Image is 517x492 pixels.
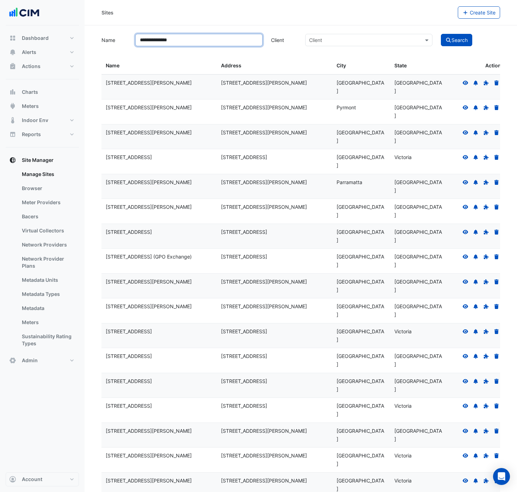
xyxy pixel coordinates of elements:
a: Network Provider Plans [16,252,79,273]
a: Delete Site [493,179,500,185]
div: [GEOGRAPHIC_DATA] [394,178,444,195]
div: [STREET_ADDRESS][PERSON_NAME] [221,203,328,211]
div: [STREET_ADDRESS] [221,328,328,336]
div: [STREET_ADDRESS][PERSON_NAME] [221,452,328,460]
a: Manage Sites [16,167,79,181]
a: Metadata Types [16,287,79,301]
a: Virtual Collectors [16,224,79,238]
a: Delete Site [493,303,500,309]
div: [STREET_ADDRESS] [106,228,213,236]
span: Charts [22,89,38,96]
div: [GEOGRAPHIC_DATA] [337,427,386,443]
div: [GEOGRAPHIC_DATA] [394,352,444,369]
div: [STREET_ADDRESS] [221,377,328,385]
div: [STREET_ADDRESS][PERSON_NAME] [106,278,213,286]
button: Account [6,472,79,486]
app-icon: Actions [9,63,16,70]
div: [STREET_ADDRESS] [106,352,213,360]
span: City [337,62,346,68]
a: Network Providers [16,238,79,252]
a: Delete Site [493,328,500,334]
div: Victoria [394,452,444,460]
div: [GEOGRAPHIC_DATA] [337,228,386,244]
div: [STREET_ADDRESS][PERSON_NAME] [221,79,328,87]
button: Site Manager [6,153,79,167]
div: [STREET_ADDRESS][PERSON_NAME] [106,427,213,435]
span: Actions [22,63,41,70]
div: [STREET_ADDRESS] [221,153,328,162]
div: Victoria [394,402,444,410]
div: [STREET_ADDRESS][PERSON_NAME] [106,477,213,485]
div: [GEOGRAPHIC_DATA] [337,377,386,394]
a: Delete Site [493,229,500,235]
span: Alerts [22,49,36,56]
div: [GEOGRAPHIC_DATA] [337,153,386,170]
div: [STREET_ADDRESS] (GPO Exchange) [106,253,213,261]
div: Victoria [394,328,444,336]
button: Reports [6,127,79,141]
div: [GEOGRAPHIC_DATA] [337,328,386,344]
a: Delete Site [493,452,500,458]
a: Metadata Units [16,273,79,287]
button: Actions [6,59,79,73]
div: [GEOGRAPHIC_DATA] [337,278,386,294]
div: Victoria [394,153,444,162]
span: Account [22,476,42,483]
label: Client [267,34,301,46]
div: [STREET_ADDRESS] [106,402,213,410]
span: State [394,62,407,68]
a: Delete Site [493,80,500,86]
div: Site Manager [6,167,79,353]
span: Action [485,62,501,70]
button: Charts [6,85,79,99]
div: [GEOGRAPHIC_DATA] [394,377,444,394]
div: [GEOGRAPHIC_DATA] [394,303,444,319]
div: [GEOGRAPHIC_DATA] [394,203,444,219]
img: Company Logo [8,6,40,20]
span: Admin [22,357,38,364]
div: [GEOGRAPHIC_DATA] [394,278,444,294]
div: [STREET_ADDRESS] [221,253,328,261]
div: [GEOGRAPHIC_DATA] [394,228,444,244]
a: Sustainability Rating Types [16,329,79,351]
a: Delete Site [493,204,500,210]
div: Sites [101,9,113,16]
a: Delete Site [493,129,500,135]
div: [STREET_ADDRESS][PERSON_NAME] [106,178,213,187]
a: Browser [16,181,79,195]
span: Name [106,62,119,68]
button: Alerts [6,45,79,59]
app-icon: Reports [9,131,16,138]
app-icon: Alerts [9,49,16,56]
div: [STREET_ADDRESS][PERSON_NAME] [221,278,328,286]
a: Delete Site [493,378,500,384]
button: Dashboard [6,31,79,45]
button: Search [441,34,473,46]
div: [STREET_ADDRESS][PERSON_NAME] [106,303,213,311]
span: Indoor Env [22,117,48,124]
app-icon: Dashboard [9,35,16,42]
div: [STREET_ADDRESS][PERSON_NAME] [221,477,328,485]
div: [GEOGRAPHIC_DATA] [337,402,386,418]
div: [STREET_ADDRESS][PERSON_NAME] [106,203,213,211]
div: [GEOGRAPHIC_DATA] [337,203,386,219]
div: [STREET_ADDRESS] [106,377,213,385]
span: Dashboard [22,35,49,42]
a: Delete Site [493,403,500,409]
button: Admin [6,353,79,368]
span: Address [221,62,241,68]
div: [GEOGRAPHIC_DATA] [394,104,444,120]
div: [GEOGRAPHIC_DATA] [394,253,444,269]
div: [STREET_ADDRESS][PERSON_NAME] [221,303,328,311]
div: Pyrmont [337,104,386,112]
a: Delete Site [493,254,500,260]
div: [GEOGRAPHIC_DATA] [337,303,386,319]
div: [STREET_ADDRESS][PERSON_NAME] [221,104,328,112]
label: Name [97,34,131,46]
button: Meters [6,99,79,113]
div: [STREET_ADDRESS] [221,228,328,236]
a: Bacers [16,209,79,224]
div: [GEOGRAPHIC_DATA] [337,129,386,145]
a: Meters [16,315,79,329]
div: [STREET_ADDRESS][PERSON_NAME] [221,427,328,435]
